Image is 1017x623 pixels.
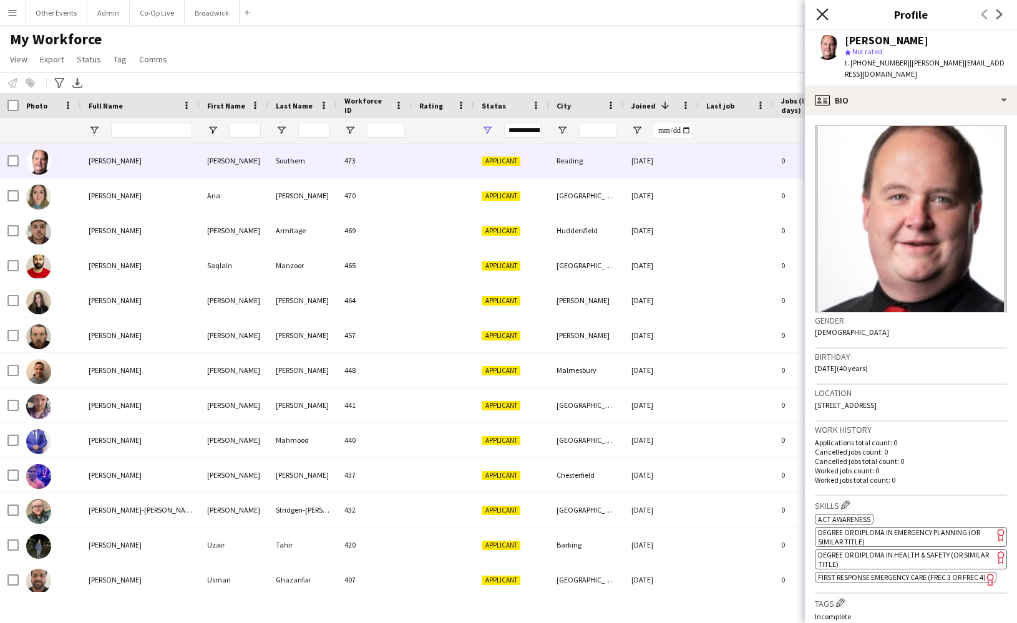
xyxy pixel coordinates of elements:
[268,493,337,527] div: Stridgen-[PERSON_NAME]
[26,101,47,110] span: Photo
[26,289,51,314] img: Ione Smith
[624,528,699,562] div: [DATE]
[276,101,313,110] span: Last Name
[200,423,268,457] div: [PERSON_NAME]
[5,51,32,67] a: View
[482,296,520,306] span: Applicant
[130,1,185,25] button: Co-Op Live
[624,388,699,422] div: [DATE]
[268,458,337,492] div: [PERSON_NAME]
[624,458,699,492] div: [DATE]
[706,101,734,110] span: Last job
[482,101,506,110] span: Status
[26,429,51,454] img: Yusuf Mahmood
[109,51,132,67] a: Tag
[89,125,100,136] button: Open Filter Menu
[549,143,624,178] div: Reading
[815,466,1007,475] p: Worked jobs count: 0
[337,248,412,283] div: 465
[200,283,268,317] div: [PERSON_NAME]
[200,388,268,422] div: [PERSON_NAME]
[549,458,624,492] div: Chesterfield
[774,563,855,597] div: 0
[624,143,699,178] div: [DATE]
[818,528,980,546] span: Degree or Diploma in Emergency Planning (or similar title)
[134,51,172,67] a: Comms
[200,143,268,178] div: [PERSON_NAME]
[549,493,624,527] div: [GEOGRAPHIC_DATA]
[89,226,142,235] span: [PERSON_NAME]
[26,359,51,384] img: Adam Tate
[815,612,1007,621] p: Incomplete
[10,30,102,49] span: My Workforce
[89,101,123,110] span: Full Name
[805,85,1017,115] div: Bio
[207,125,218,136] button: Open Filter Menu
[337,388,412,422] div: 441
[77,54,101,65] span: Status
[89,296,142,305] span: [PERSON_NAME]
[549,248,624,283] div: [GEOGRAPHIC_DATA]
[774,493,855,527] div: 0
[26,394,51,419] img: Martin Moseley
[337,458,412,492] div: 437
[70,75,85,90] app-action-btn: Export XLSX
[230,123,261,138] input: First Name Filter Input
[482,471,520,480] span: Applicant
[815,364,868,373] span: [DATE] (40 years)
[818,572,986,582] span: First Response Emergency Care (FREC 3 or FREC 4)
[337,143,412,178] div: 473
[337,353,412,387] div: 448
[337,493,412,527] div: 432
[774,248,855,283] div: 0
[40,54,64,65] span: Export
[549,528,624,562] div: Barking
[482,436,520,445] span: Applicant
[268,423,337,457] div: Mahmood
[549,388,624,422] div: [GEOGRAPHIC_DATA]
[815,456,1007,466] p: Cancelled jobs total count: 0
[845,58,1005,79] span: | [PERSON_NAME][EMAIL_ADDRESS][DOMAIN_NAME]
[200,353,268,387] div: [PERSON_NAME]
[815,475,1007,485] p: Worked jobs total count: 0
[26,185,51,210] img: Ana Diaz
[111,123,192,138] input: Full Name Filter Input
[624,213,699,248] div: [DATE]
[774,143,855,178] div: 0
[344,125,356,136] button: Open Filter Menu
[89,540,142,549] span: [PERSON_NAME]
[852,47,882,56] span: Not rated
[337,563,412,597] div: 407
[815,447,1007,456] p: Cancelled jobs count: 0
[89,261,142,270] span: [PERSON_NAME]
[268,248,337,283] div: Manzoor
[781,96,832,115] span: Jobs (last 90 days)
[579,123,616,138] input: City Filter Input
[482,125,493,136] button: Open Filter Menu
[774,423,855,457] div: 0
[482,191,520,201] span: Applicant
[268,213,337,248] div: Armitage
[139,54,167,65] span: Comms
[482,226,520,236] span: Applicant
[26,464,51,489] img: David Murphy
[268,528,337,562] div: Tahir
[72,51,106,67] a: Status
[87,1,130,25] button: Admin
[200,563,268,597] div: Usman
[26,254,51,279] img: Saqlain Manzoor
[818,514,870,524] span: ACT Awareness
[89,156,142,165] span: [PERSON_NAME]
[89,365,142,375] span: [PERSON_NAME]
[268,318,337,352] div: [PERSON_NAME]
[200,213,268,248] div: [PERSON_NAME]
[26,150,51,175] img: James Southern
[26,534,51,559] img: Uzair Tahir
[549,563,624,597] div: [GEOGRAPHIC_DATA]
[419,101,443,110] span: Rating
[200,248,268,283] div: Saqlain
[549,178,624,213] div: [GEOGRAPHIC_DATA]
[482,506,520,515] span: Applicant
[549,353,624,387] div: Malmesbury
[624,283,699,317] div: [DATE]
